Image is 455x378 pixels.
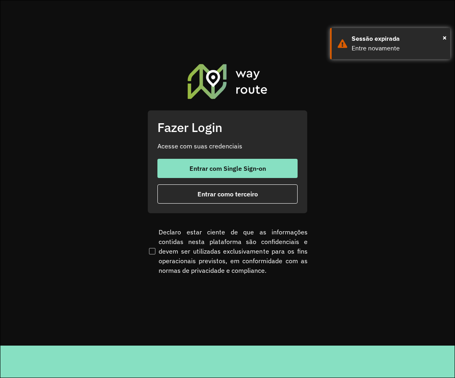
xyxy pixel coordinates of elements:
[352,34,444,44] div: Sessão expirada
[186,63,269,100] img: Roteirizador AmbevTech
[157,141,298,151] p: Acesse com suas credenciais
[157,184,298,204] button: button
[147,227,308,275] label: Declaro estar ciente de que as informações contidas nesta plataforma são confidenciais e devem se...
[157,159,298,178] button: button
[352,44,444,53] div: Entre novamente
[443,32,447,44] span: ×
[443,32,447,44] button: Close
[157,120,298,135] h2: Fazer Login
[189,165,266,172] span: Entrar com Single Sign-on
[197,191,258,197] span: Entrar como terceiro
